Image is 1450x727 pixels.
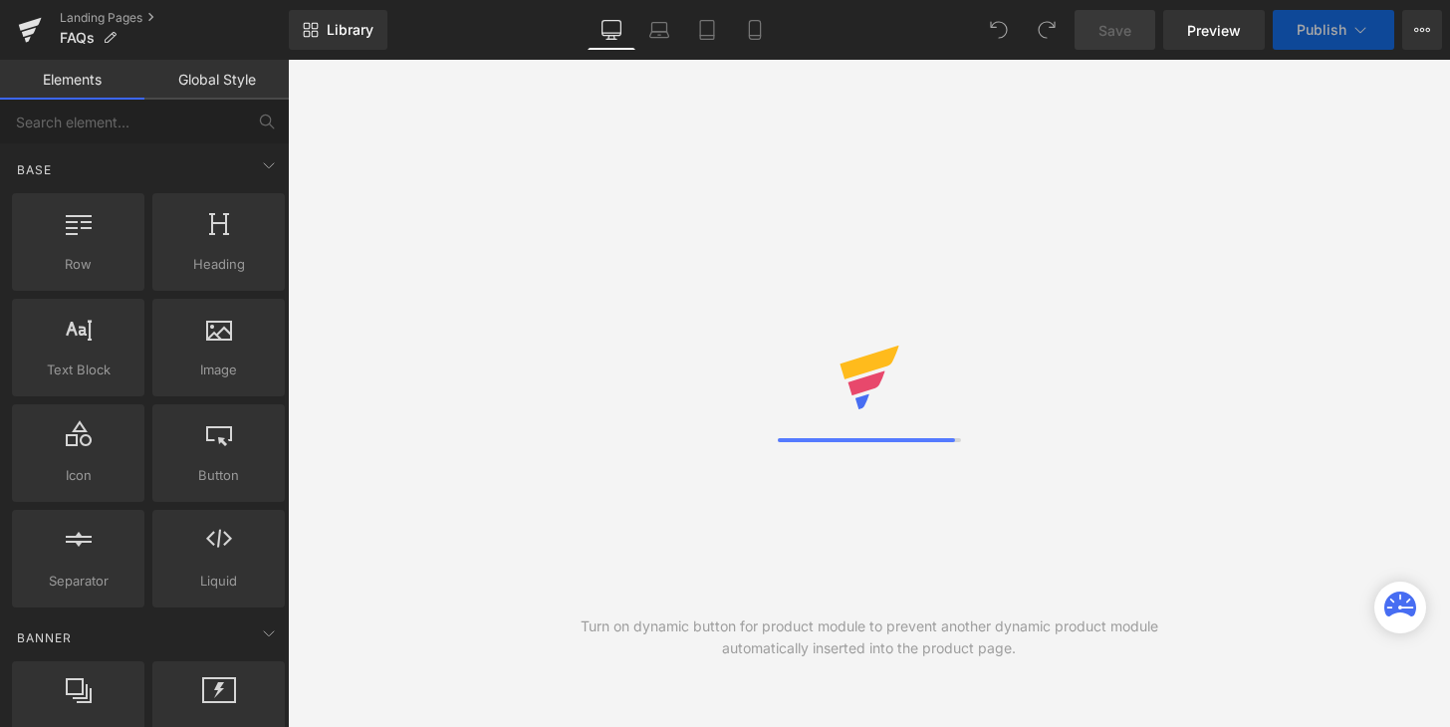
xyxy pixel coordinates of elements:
[683,10,731,50] a: Tablet
[158,465,279,486] span: Button
[158,360,279,380] span: Image
[158,254,279,275] span: Heading
[158,571,279,592] span: Liquid
[1402,10,1442,50] button: More
[15,160,54,179] span: Base
[15,628,74,647] span: Banner
[60,10,289,26] a: Landing Pages
[579,615,1160,659] div: Turn on dynamic button for product module to prevent another dynamic product module automatically...
[1098,20,1131,41] span: Save
[1297,22,1346,38] span: Publish
[635,10,683,50] a: Laptop
[18,465,138,486] span: Icon
[1273,10,1394,50] button: Publish
[144,60,289,100] a: Global Style
[979,10,1019,50] button: Undo
[1163,10,1265,50] a: Preview
[588,10,635,50] a: Desktop
[18,254,138,275] span: Row
[289,10,387,50] a: New Library
[1187,20,1241,41] span: Preview
[1027,10,1067,50] button: Redo
[60,30,95,46] span: FAQs
[18,360,138,380] span: Text Block
[327,21,373,39] span: Library
[731,10,779,50] a: Mobile
[18,571,138,592] span: Separator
